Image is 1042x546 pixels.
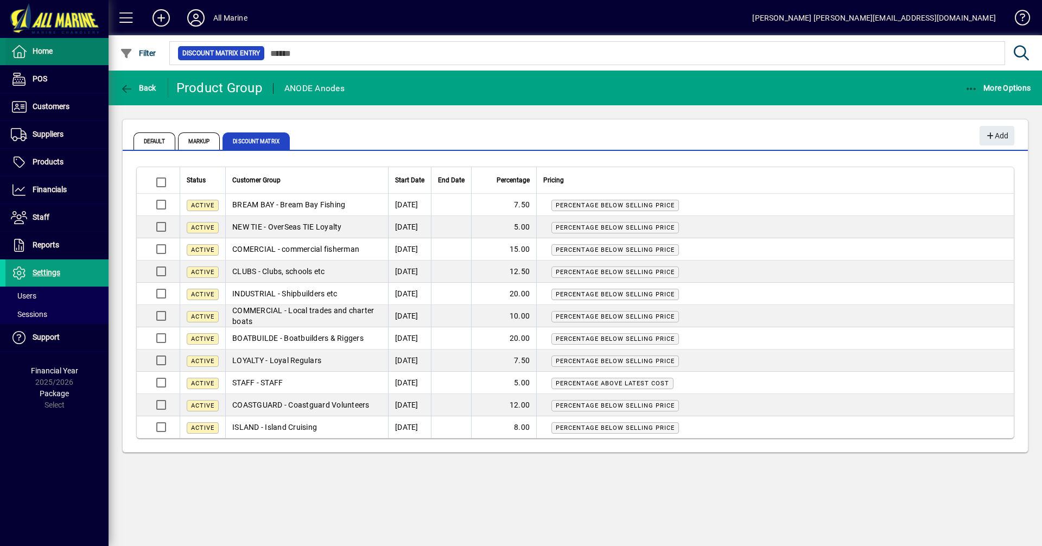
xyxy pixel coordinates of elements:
[388,194,431,216] td: [DATE]
[556,246,675,253] span: Percentage below selling price
[191,358,214,365] span: Active
[395,174,424,186] span: Start Date
[5,232,109,259] a: Reports
[556,224,675,231] span: Percentage below selling price
[388,216,431,238] td: [DATE]
[120,84,156,92] span: Back
[33,213,49,221] span: Staff
[471,372,536,394] td: 5.00
[471,261,536,283] td: 12.50
[985,127,1008,145] span: Add
[191,313,214,320] span: Active
[40,389,69,398] span: Package
[191,424,214,431] span: Active
[225,416,388,438] td: ISLAND - Island Cruising
[213,9,247,27] div: All Marine
[178,132,220,150] span: Markup
[225,372,388,394] td: STAFF - STAFF
[556,313,675,320] span: Percentage below selling price
[182,48,260,59] span: Discount Matrix Entry
[5,38,109,65] a: Home
[556,424,675,431] span: Percentage below selling price
[191,291,214,298] span: Active
[191,224,214,231] span: Active
[225,350,388,372] td: LOYALTY - Loyal Regulars
[284,80,345,97] div: ANODE Anodes
[225,194,388,216] td: BREAM BAY - Bream Bay Fishing
[556,269,675,276] span: Percentage below selling price
[471,216,536,238] td: 5.00
[33,102,69,111] span: Customers
[109,78,168,98] app-page-header-button: Back
[388,416,431,438] td: [DATE]
[471,394,536,416] td: 12.00
[5,287,109,305] a: Users
[33,268,60,277] span: Settings
[388,350,431,372] td: [DATE]
[471,238,536,261] td: 15.00
[191,246,214,253] span: Active
[191,380,214,387] span: Active
[471,416,536,438] td: 8.00
[497,174,530,186] span: Percentage
[5,121,109,148] a: Suppliers
[5,149,109,176] a: Products
[471,283,536,305] td: 20.00
[117,43,159,63] button: Filter
[33,157,63,166] span: Products
[471,350,536,372] td: 7.50
[388,261,431,283] td: [DATE]
[388,283,431,305] td: [DATE]
[388,372,431,394] td: [DATE]
[388,327,431,350] td: [DATE]
[980,126,1014,145] button: Add
[543,174,564,186] span: Pricing
[33,74,47,83] span: POS
[179,8,213,28] button: Profile
[31,366,78,375] span: Financial Year
[33,47,53,55] span: Home
[752,9,996,27] div: [PERSON_NAME] [PERSON_NAME][EMAIL_ADDRESS][DOMAIN_NAME]
[556,202,675,209] span: Percentage below selling price
[5,204,109,231] a: Staff
[5,66,109,93] a: POS
[556,402,675,409] span: Percentage below selling price
[225,327,388,350] td: BOATBUILDE - Boatbuilders & Riggers
[556,335,675,342] span: Percentage below selling price
[223,132,290,150] span: Discount Matrix
[388,238,431,261] td: [DATE]
[471,327,536,350] td: 20.00
[33,185,67,194] span: Financials
[225,305,388,327] td: COMMERCIAL - Local trades and charter boats
[965,84,1031,92] span: More Options
[471,194,536,216] td: 7.50
[176,79,262,97] div: Product Group
[11,291,36,300] span: Users
[225,261,388,283] td: CLUBS - Clubs, schools etc
[5,324,109,351] a: Support
[191,335,214,342] span: Active
[556,380,669,387] span: Percentage above latest cost
[134,132,175,150] span: Default
[1007,2,1028,37] a: Knowledge Base
[191,402,214,409] span: Active
[187,174,206,186] span: Status
[11,310,47,319] span: Sessions
[962,78,1034,98] button: More Options
[388,394,431,416] td: [DATE]
[144,8,179,28] button: Add
[191,202,214,209] span: Active
[33,333,60,341] span: Support
[388,305,431,327] td: [DATE]
[225,283,388,305] td: INDUSTRIAL - Shipbuilders etc
[33,130,63,138] span: Suppliers
[33,240,59,249] span: Reports
[5,305,109,323] a: Sessions
[438,174,465,186] span: End Date
[471,305,536,327] td: 10.00
[120,49,156,58] span: Filter
[5,93,109,120] a: Customers
[117,78,159,98] button: Back
[225,238,388,261] td: COMERCIAL - commercial fisherman
[556,358,675,365] span: Percentage below selling price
